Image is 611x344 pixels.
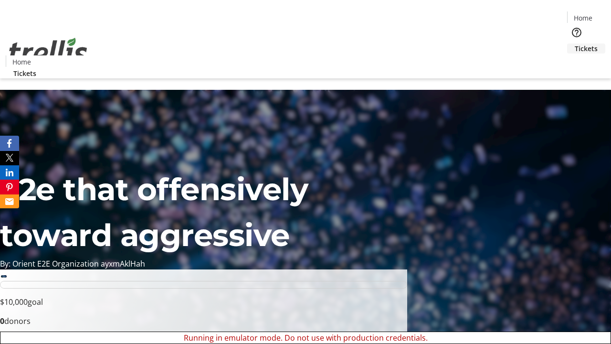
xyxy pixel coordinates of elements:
[6,57,37,67] a: Home
[568,13,598,23] a: Home
[12,57,31,67] span: Home
[567,23,586,42] button: Help
[13,68,36,78] span: Tickets
[575,43,598,54] span: Tickets
[6,27,91,75] img: Orient E2E Organization ayxmAklHah's Logo
[567,54,586,73] button: Cart
[567,43,605,54] a: Tickets
[6,68,44,78] a: Tickets
[574,13,592,23] span: Home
